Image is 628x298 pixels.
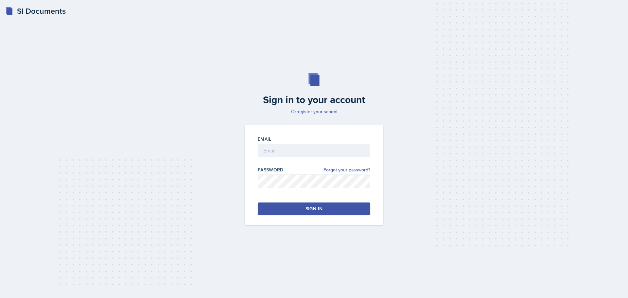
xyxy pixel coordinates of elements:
h2: Sign in to your account [241,94,387,106]
input: Email [258,144,370,157]
button: Sign in [258,202,370,215]
div: Sign in [305,205,323,212]
label: Email [258,136,271,142]
label: Password [258,167,284,173]
p: Or [241,108,387,115]
a: register your school [296,108,337,115]
a: Forgot your password? [323,167,370,173]
a: SI Documents [5,5,66,17]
